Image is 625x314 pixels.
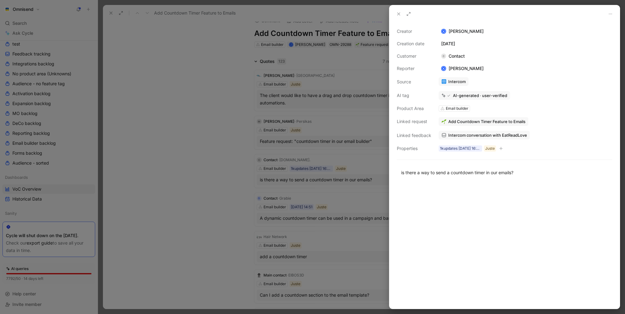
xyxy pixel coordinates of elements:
div: Source [397,78,431,86]
span: Intercom conversation with EatReadLove [448,132,527,138]
div: K [442,29,446,33]
div: Creation date [397,40,431,47]
div: 1kupdates [DATE] 16:40 [440,145,481,152]
div: Customer [397,52,431,60]
a: Intercom [439,77,468,86]
div: Product Area [397,105,431,112]
div: Contact [439,52,467,60]
a: Intercom conversation with EatReadLove [439,131,530,139]
div: K [442,67,446,71]
img: 🌱 [441,119,446,124]
div: AI-generated · user-verified [453,93,507,98]
span: Add Countdown Timer Feature to Emails [448,119,525,124]
div: [DATE] [439,40,612,47]
div: Juste [485,145,495,152]
div: C [441,54,446,59]
div: AI tag [397,92,431,99]
div: is there a way to send a countdown timer in our emails? [401,169,608,176]
div: Creator [397,28,431,35]
div: Linked request [397,118,431,125]
div: [PERSON_NAME] [439,28,612,35]
div: Reporter [397,65,431,72]
div: Properties [397,145,431,152]
div: Linked feedback [397,132,431,139]
div: Email builder [446,105,468,112]
button: 🌱Add Countdown Timer Feature to Emails [439,117,528,126]
div: [PERSON_NAME] [439,65,486,72]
